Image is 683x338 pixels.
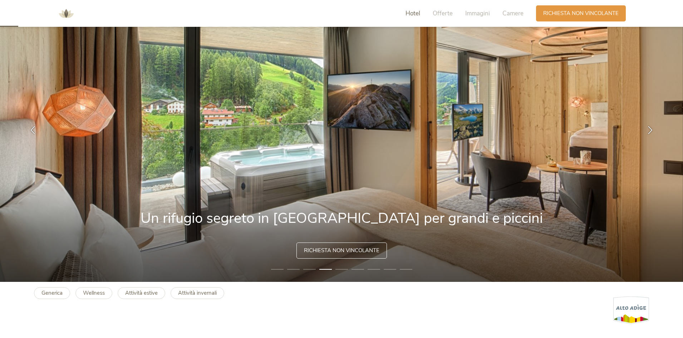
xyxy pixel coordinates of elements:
img: Alto Adige [613,296,649,324]
a: AMONTI & LUNARIS Wellnessresort [55,11,77,16]
img: AMONTI & LUNARIS Wellnessresort [55,3,77,24]
a: Wellness [75,287,112,299]
span: Richiesta non vincolante [543,10,619,17]
b: Generica [41,289,63,297]
a: Generica [34,287,70,299]
span: Camere [502,9,524,18]
span: Richiesta non vincolante [304,247,379,254]
a: Attività invernali [171,287,224,299]
b: Attività invernali [178,289,217,297]
span: Offerte [433,9,453,18]
b: Wellness [83,289,105,297]
a: Attività estive [118,287,165,299]
b: Attività estive [125,289,158,297]
span: Immagini [465,9,490,18]
span: Hotel [406,9,420,18]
